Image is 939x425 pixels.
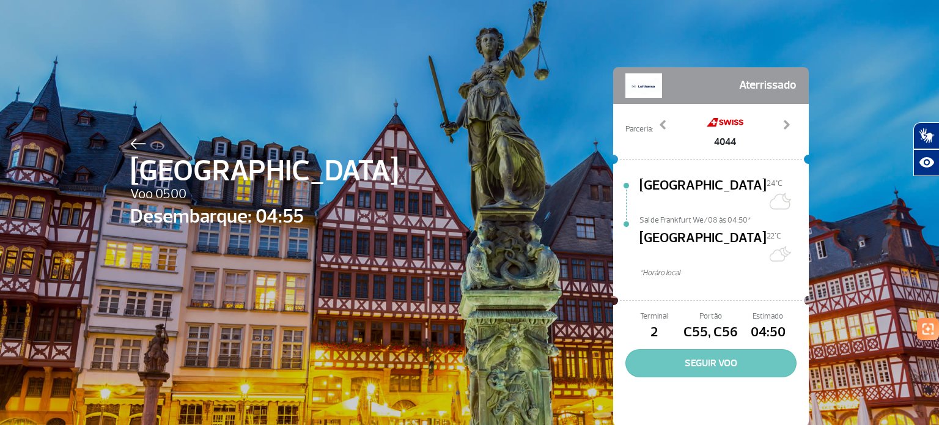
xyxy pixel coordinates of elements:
span: Parceria: [625,124,653,135]
span: Aterrissado [739,73,797,98]
span: *Horáro local [639,267,809,279]
span: 4044 [707,135,743,149]
div: Plugin de acessibilidade da Hand Talk. [913,122,939,176]
button: Abrir tradutor de língua de sinais. [913,122,939,149]
span: 04:50 [740,322,797,343]
span: Sai de Frankfurt We/08 às 04:50* [639,215,809,223]
span: [GEOGRAPHIC_DATA] [639,228,767,267]
span: Desembarque: 04:55 [130,202,399,231]
span: C55, C56 [682,322,739,343]
span: Voo 0500 [130,184,399,205]
span: 22°C [767,231,781,241]
span: Estimado [740,311,797,322]
button: Abrir recursos assistivos. [913,149,939,176]
span: Terminal [625,311,682,322]
img: Muitas nuvens [767,242,791,266]
button: SEGUIR VOO [625,349,797,377]
img: Céu limpo [767,189,791,213]
span: Portão [682,311,739,322]
span: 2 [625,322,682,343]
span: [GEOGRAPHIC_DATA] [130,149,399,193]
span: 24°C [767,179,782,188]
span: [GEOGRAPHIC_DATA] [639,176,767,215]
